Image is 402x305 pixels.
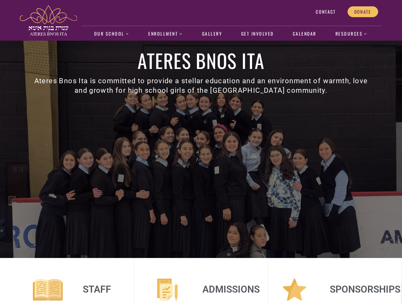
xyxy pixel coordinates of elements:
a: Staff [83,284,111,295]
span: Contact [316,9,336,15]
a: Sponsorships [330,284,400,295]
h1: Ateres Bnos Ita [30,51,372,70]
a: Gallery [199,27,225,41]
a: Contact [309,6,342,17]
a: Get Involved [238,27,277,41]
img: ateres [20,5,77,36]
span: Donate [354,9,371,15]
a: Enrollment [145,27,186,41]
a: Resources [332,27,371,41]
a: Admissions [202,284,260,295]
a: Donate [348,6,378,17]
a: Our School [91,27,132,41]
a: Calendar [289,27,320,41]
h3: Ateres Bnos Ita is committed to provide a stellar education and an environment of warmth, love an... [30,76,372,95]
